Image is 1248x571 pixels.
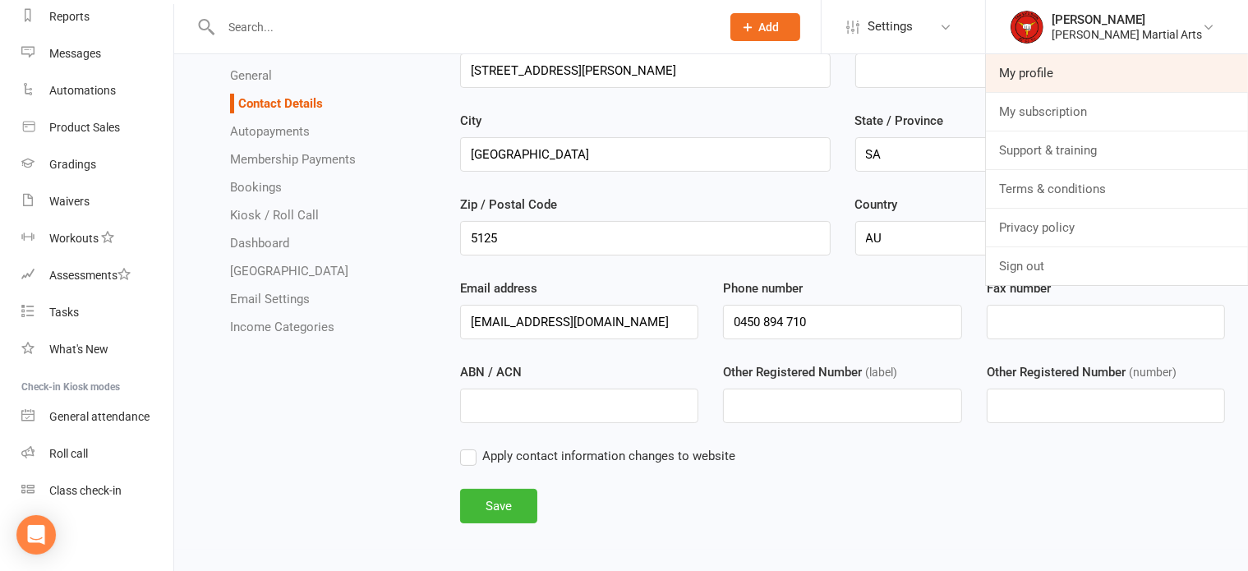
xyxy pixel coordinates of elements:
a: Waivers [21,183,173,220]
div: [PERSON_NAME] Martial Arts [1052,27,1202,42]
span: (number) [1129,366,1177,379]
a: Product Sales [21,109,173,146]
a: Assessments [21,257,173,294]
a: Sign out [986,247,1248,285]
label: Phone number [723,279,803,298]
a: My subscription [986,93,1248,131]
label: Fax number [987,279,1051,298]
a: General attendance kiosk mode [21,398,173,435]
a: Automations [21,72,173,109]
a: Email Settings [230,292,310,306]
div: Reports [49,10,90,23]
a: Contact Details [238,96,323,111]
div: Assessments [49,269,131,282]
div: Product Sales [49,121,120,134]
label: Zip / Postal Code [460,195,557,214]
a: My profile [986,54,1248,92]
span: Add [759,21,780,34]
div: Tasks [49,306,79,319]
a: [GEOGRAPHIC_DATA] [230,264,348,279]
a: Tasks [21,294,173,331]
div: Class check-in [49,484,122,497]
label: State / Province [855,111,944,131]
a: Gradings [21,146,173,183]
a: Roll call [21,435,173,472]
label: Other Registered Number [987,362,1126,382]
button: Add [730,13,800,41]
a: Dashboard [230,236,289,251]
div: Automations [49,84,116,97]
button: Save [460,489,537,523]
div: Workouts [49,232,99,245]
a: Kiosk / Roll Call [230,208,319,223]
a: Privacy policy [986,209,1248,246]
div: Gradings [49,158,96,171]
span: (label) [865,366,897,379]
div: Roll call [49,447,88,460]
label: Email address [460,279,537,298]
div: What's New [49,343,108,356]
a: What's New [21,331,173,368]
a: General [230,68,272,83]
a: Autopayments [230,124,310,139]
a: Support & training [986,131,1248,169]
input: Search... [216,16,709,39]
a: Messages [21,35,173,72]
div: Waivers [49,195,90,208]
img: thumb_image1671745367.png [1011,11,1043,44]
div: Messages [49,47,101,60]
a: Income Categories [230,320,334,334]
div: General attendance [49,410,150,423]
a: Workouts [21,220,173,257]
a: Class kiosk mode [21,472,173,509]
label: City [460,111,481,131]
div: [PERSON_NAME] [1052,12,1202,27]
a: Membership Payments [230,152,356,167]
div: Open Intercom Messenger [16,515,56,555]
label: ABN / ACN [460,362,522,382]
span: Apply contact information changes to website [482,446,735,463]
a: Bookings [230,180,282,195]
label: Country [855,195,898,214]
span: Settings [868,8,913,45]
a: Terms & conditions [986,170,1248,208]
label: Other Registered Number [723,362,862,382]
